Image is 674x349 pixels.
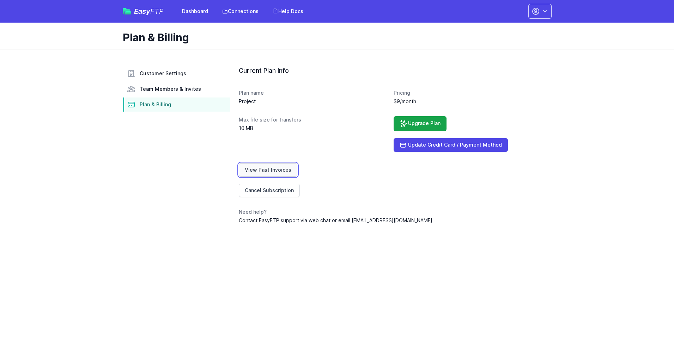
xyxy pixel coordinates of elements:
[218,5,263,18] a: Connections
[123,66,230,81] a: Customer Settings
[123,8,131,14] img: easyftp_logo.png
[123,8,164,15] a: EasyFTP
[239,125,388,132] dd: 10 MB
[150,7,164,16] span: FTP
[239,66,543,75] h3: Current Plan Info
[394,116,447,131] a: Upgrade Plan
[239,163,297,177] a: View Past Invoices
[239,217,543,224] dd: Contact EasyFTP support via web chat or email [EMAIL_ADDRESS][DOMAIN_NAME]
[123,82,230,96] a: Team Members & Invites
[239,89,388,96] dt: Plan name
[178,5,212,18] a: Dashboard
[134,8,164,15] span: Easy
[140,101,171,108] span: Plan & Billing
[140,85,201,93] span: Team Members & Invites
[268,5,308,18] a: Help Docs
[394,138,508,152] a: Update Credit Card / Payment Method
[140,70,186,77] span: Customer Settings
[239,116,388,123] dt: Max file size for transfers
[239,184,300,197] a: Cancel Subscription
[239,98,388,105] dd: Project
[394,89,543,96] dt: Pricing
[123,97,230,112] a: Plan & Billing
[123,31,546,44] h1: Plan & Billing
[239,208,543,215] dt: Need help?
[394,98,543,105] dd: $9/month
